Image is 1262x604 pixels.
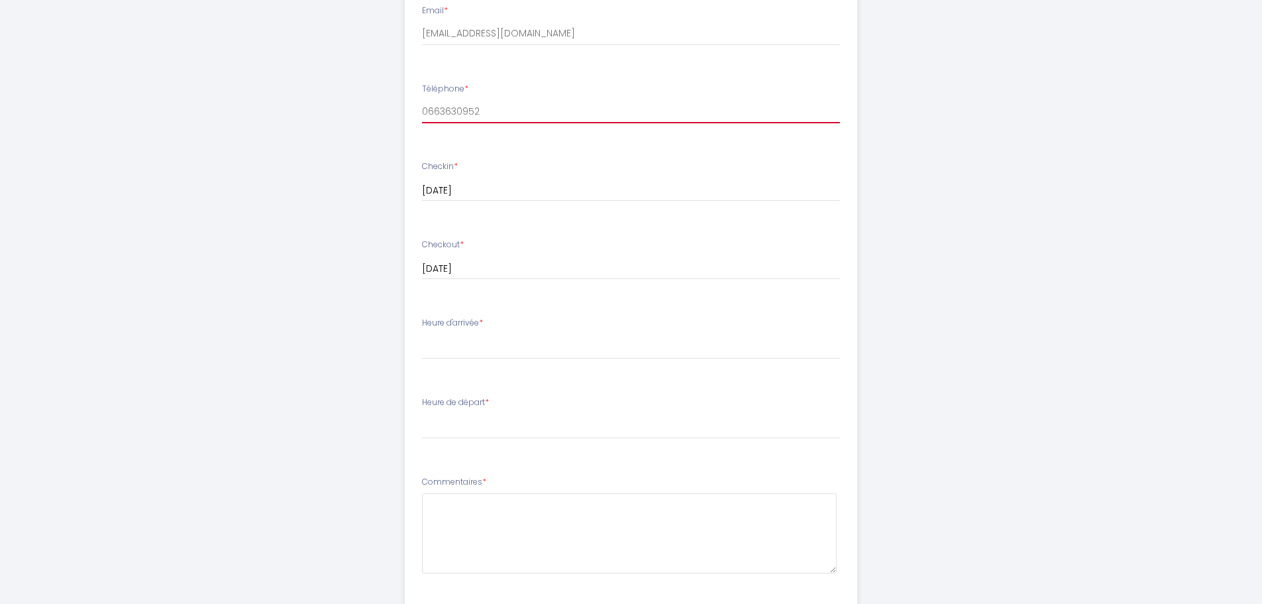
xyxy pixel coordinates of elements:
label: Téléphone [422,83,468,95]
label: Checkin [422,160,458,173]
label: Email [422,5,448,17]
label: Heure d'arrivée [422,317,483,330]
label: Heure de départ [422,396,489,409]
label: Commentaires [422,476,486,489]
label: Checkout [422,239,464,251]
